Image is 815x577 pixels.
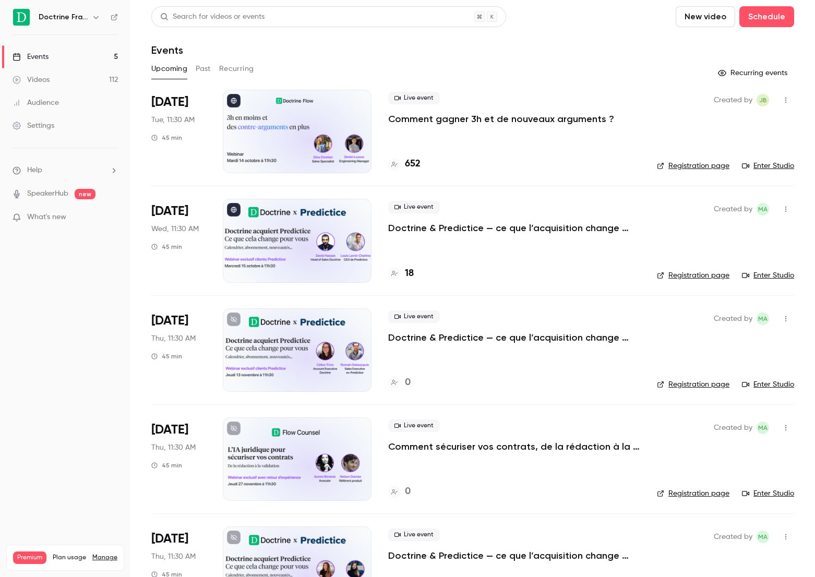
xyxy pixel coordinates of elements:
[151,94,188,111] span: [DATE]
[759,94,767,106] span: JB
[13,98,59,108] div: Audience
[151,134,182,142] div: 45 min
[742,379,794,390] a: Enter Studio
[742,161,794,171] a: Enter Studio
[151,531,188,547] span: [DATE]
[151,243,182,251] div: 45 min
[405,267,414,281] h4: 18
[757,94,769,106] span: Justine Burel
[657,379,729,390] a: Registration page
[151,115,195,125] span: Tue, 11:30 AM
[105,213,118,222] iframe: Noticeable Trigger
[657,270,729,281] a: Registration page
[388,376,411,390] a: 0
[676,6,735,27] button: New video
[657,161,729,171] a: Registration page
[714,422,752,434] span: Created by
[742,270,794,281] a: Enter Studio
[758,531,768,543] span: MA
[13,52,49,62] div: Events
[92,554,117,562] a: Manage
[151,422,188,438] span: [DATE]
[53,554,86,562] span: Plan usage
[405,376,411,390] h4: 0
[388,157,421,171] a: 652
[219,61,254,77] button: Recurring
[388,485,411,499] a: 0
[388,331,640,344] a: Doctrine & Predictice — ce que l’acquisition change pour vous - Session 2
[714,531,752,543] span: Created by
[758,312,768,325] span: MA
[151,203,188,220] span: [DATE]
[405,157,421,171] h4: 652
[27,212,66,223] span: What's new
[27,188,68,199] a: SpeakerHub
[151,461,182,470] div: 45 min
[151,312,188,329] span: [DATE]
[758,422,768,434] span: MA
[151,417,206,501] div: Nov 27 Thu, 11:30 AM (Europe/Paris)
[714,94,752,106] span: Created by
[388,440,640,453] a: Comment sécuriser vos contrats, de la rédaction à la validation.
[388,549,640,562] a: Doctrine & Predictice — ce que l’acquisition change pour vous - Session 3
[388,528,440,541] span: Live event
[151,224,199,234] span: Wed, 11:30 AM
[405,485,411,499] h4: 0
[75,189,95,199] span: new
[388,201,440,213] span: Live event
[39,12,88,22] h6: Doctrine France
[388,419,440,432] span: Live event
[160,11,265,22] div: Search for videos or events
[13,9,30,26] img: Doctrine France
[151,61,187,77] button: Upcoming
[388,113,614,125] a: Comment gagner 3h et de nouveaux arguments ?
[151,308,206,392] div: Nov 13 Thu, 11:30 AM (Europe/Paris)
[714,203,752,215] span: Created by
[739,6,794,27] button: Schedule
[151,551,196,562] span: Thu, 11:30 AM
[713,65,794,81] button: Recurring events
[388,310,440,323] span: Live event
[757,531,769,543] span: Marie Agard
[757,312,769,325] span: Marie Agard
[13,551,46,564] span: Premium
[388,267,414,281] a: 18
[151,442,196,453] span: Thu, 11:30 AM
[13,165,118,176] li: help-dropdown-opener
[27,165,42,176] span: Help
[757,203,769,215] span: Marie Agard
[388,92,440,104] span: Live event
[758,203,768,215] span: MA
[388,222,640,234] a: Doctrine & Predictice — ce que l’acquisition change pour vous - Session 1
[151,44,183,56] h1: Events
[657,488,729,499] a: Registration page
[13,75,50,85] div: Videos
[13,121,54,131] div: Settings
[151,90,206,173] div: Oct 14 Tue, 11:30 AM (Europe/Paris)
[151,333,196,344] span: Thu, 11:30 AM
[742,488,794,499] a: Enter Studio
[151,199,206,282] div: Oct 15 Wed, 11:30 AM (Europe/Paris)
[196,61,211,77] button: Past
[757,422,769,434] span: Marie Agard
[151,352,182,360] div: 45 min
[714,312,752,325] span: Created by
